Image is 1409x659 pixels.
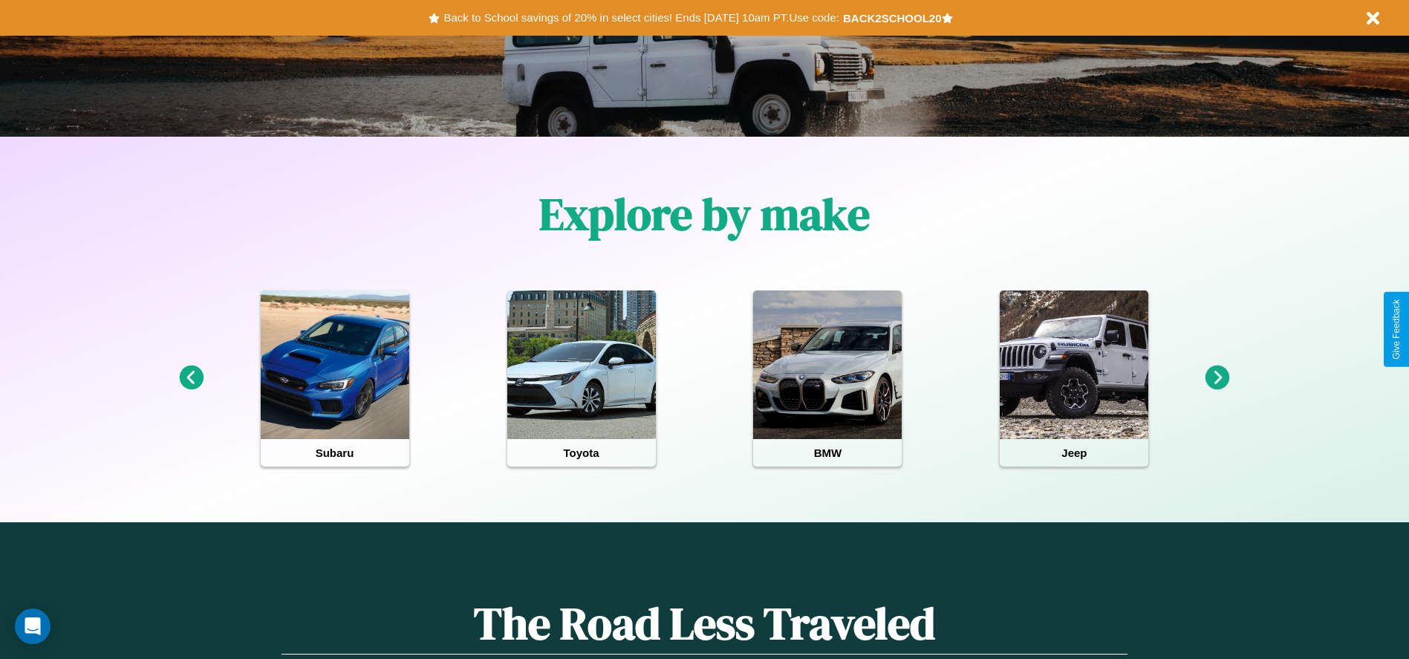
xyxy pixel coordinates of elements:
h1: Explore by make [539,184,870,244]
div: Open Intercom Messenger [15,608,51,644]
h4: Toyota [507,439,656,467]
h1: The Road Less Traveled [282,593,1127,655]
button: Back to School savings of 20% in select cities! Ends [DATE] 10am PT.Use code: [440,7,842,28]
h4: Subaru [261,439,409,467]
h4: Jeep [1000,439,1148,467]
b: BACK2SCHOOL20 [843,12,942,25]
h4: BMW [753,439,902,467]
div: Give Feedback [1391,299,1402,360]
